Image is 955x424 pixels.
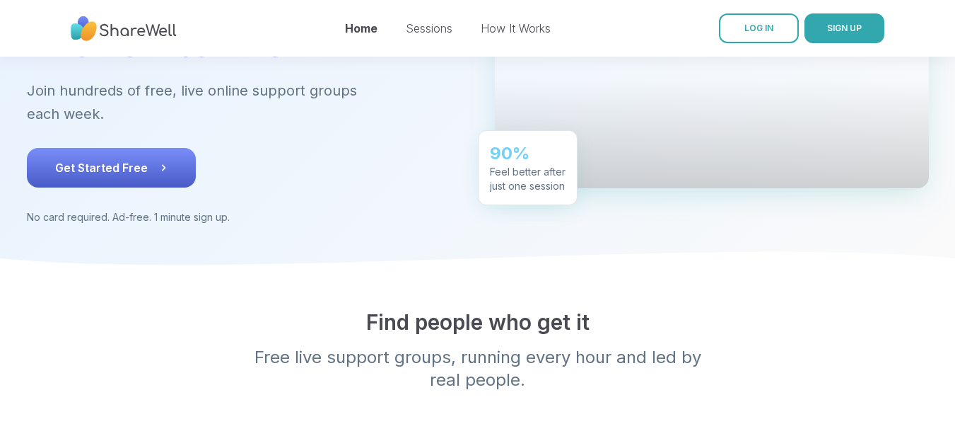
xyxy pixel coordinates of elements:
span: SIGN UP [827,23,862,33]
a: LOG IN [719,13,799,43]
a: Home [345,21,377,35]
button: Get Started Free [27,148,196,188]
span: Get Started Free [55,159,168,176]
a: Sessions [406,21,452,35]
h2: Find people who get it [27,309,929,335]
div: Feel better after just one session [490,165,566,193]
span: LOG IN [744,23,773,33]
a: How It Works [481,21,551,35]
button: SIGN UP [804,13,884,43]
p: Join hundreds of free, live online support groups each week. [27,79,434,125]
p: Free live support groups, running every hour and led by real people. [206,346,749,391]
div: 90% [490,142,566,165]
img: ShareWell Nav Logo [71,9,177,48]
p: No card required. Ad-free. 1 minute sign up. [27,210,461,224]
